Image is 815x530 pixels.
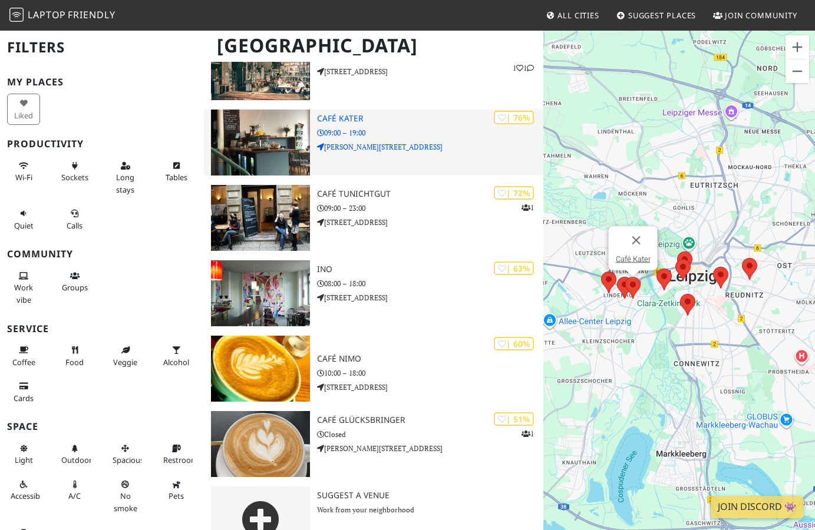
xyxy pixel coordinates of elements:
span: People working [14,282,33,304]
p: 08:00 – 18:00 [317,278,543,289]
span: Long stays [116,172,134,194]
h3: INO [317,264,543,274]
button: Cards [7,376,40,408]
button: Quiet [7,204,40,235]
button: Restroom [160,439,193,470]
h3: Suggest a Venue [317,491,543,501]
a: Join Community [708,5,802,26]
p: [PERSON_NAME][STREET_ADDRESS] [317,141,543,153]
span: Outdoor area [61,455,92,465]
a: Café Tunichtgut | 72% 1 Café Tunichtgut 09:00 – 23:00 [STREET_ADDRESS] [204,185,543,251]
div: | 76% [494,111,534,124]
button: Alcohol [160,340,193,372]
h3: Service [7,323,197,334]
img: Café Kater [211,110,310,175]
span: Spacious [113,455,144,465]
a: INO | 63% INO 08:00 – 18:00 [STREET_ADDRESS] [204,260,543,326]
button: No smoke [109,475,142,518]
p: [PERSON_NAME][STREET_ADDRESS] [317,443,543,454]
span: Suggest Places [628,10,697,21]
p: [STREET_ADDRESS] [317,292,543,303]
h3: Café Kater [317,114,543,124]
h3: Community [7,249,197,260]
button: Food [58,340,91,372]
span: Natural light [15,455,33,465]
h3: Productivity [7,138,197,150]
button: Spacious [109,439,142,470]
button: Groups [58,266,91,297]
p: [STREET_ADDRESS] [317,217,543,228]
h1: [GEOGRAPHIC_DATA] [207,29,541,62]
a: All Cities [541,5,604,26]
button: Coffee [7,340,40,372]
span: Stable Wi-Fi [15,172,32,183]
span: Quiet [14,220,34,231]
span: Air conditioned [68,491,81,501]
h2: Filters [7,29,197,65]
a: Café Glücksbringer | 51% 1 Café Glücksbringer Closed [PERSON_NAME][STREET_ADDRESS] [204,411,543,477]
a: Café Kater | 76% Café Kater 09:00 – 19:00 [PERSON_NAME][STREET_ADDRESS] [204,110,543,175]
button: Veggie [109,340,142,372]
p: 10:00 – 18:00 [317,367,543,379]
button: Work vibe [7,266,40,309]
span: Veggie [113,357,137,367]
button: Zoom out [786,59,809,83]
span: Video/audio calls [67,220,83,231]
a: LaptopFriendly LaptopFriendly [9,5,116,26]
span: Power sockets [61,172,88,183]
p: Closed [317,429,543,440]
img: Café Glücksbringer [211,411,310,477]
img: LaptopFriendly [9,8,24,22]
img: Café NiMo [211,336,310,402]
p: 09:00 – 23:00 [317,203,543,214]
span: Credit cards [14,393,34,403]
img: INO [211,260,310,326]
img: Café Tunichtgut [211,185,310,251]
button: Sockets [58,156,91,187]
a: Café Kater [615,254,650,263]
button: Calls [58,204,91,235]
span: Work-friendly tables [166,172,187,183]
div: | 60% [494,337,534,350]
span: Laptop [28,8,66,21]
button: Outdoor [58,439,91,470]
h3: Café Glücksbringer [317,415,543,425]
p: [STREET_ADDRESS] [317,382,543,393]
span: Food [65,357,84,367]
button: Zoom in [786,35,809,59]
span: Friendly [68,8,115,21]
span: Alcohol [163,357,189,367]
span: Smoke free [114,491,137,513]
p: Work from your neighborhood [317,504,543,515]
button: Pets [160,475,193,506]
span: Restroom [163,455,198,465]
span: Group tables [62,282,88,293]
button: Accessible [7,475,40,506]
a: Join Discord 👾 [711,496,803,518]
p: 1 [522,202,534,213]
span: All Cities [557,10,599,21]
h3: Café Tunichtgut [317,189,543,199]
span: Pet friendly [169,491,184,501]
span: Join Community [725,10,797,21]
div: | 63% [494,261,534,275]
p: 1 [522,428,534,439]
span: Accessible [11,491,46,501]
button: Tables [160,156,193,187]
a: Café NiMo | 60% Café NiMo 10:00 – 18:00 [STREET_ADDRESS] [204,336,543,402]
span: Coffee [12,357,35,367]
a: Suggest Places [612,5,701,26]
h3: Space [7,421,197,432]
button: A/C [58,475,91,506]
button: Close [622,226,650,254]
button: Long stays [109,156,142,199]
div: | 51% [494,412,534,426]
div: | 72% [494,186,534,200]
p: 09:00 – 19:00 [317,127,543,138]
h3: My Places [7,77,197,88]
button: Wi-Fi [7,156,40,187]
button: Light [7,439,40,470]
h3: Café NiMo [317,354,543,364]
